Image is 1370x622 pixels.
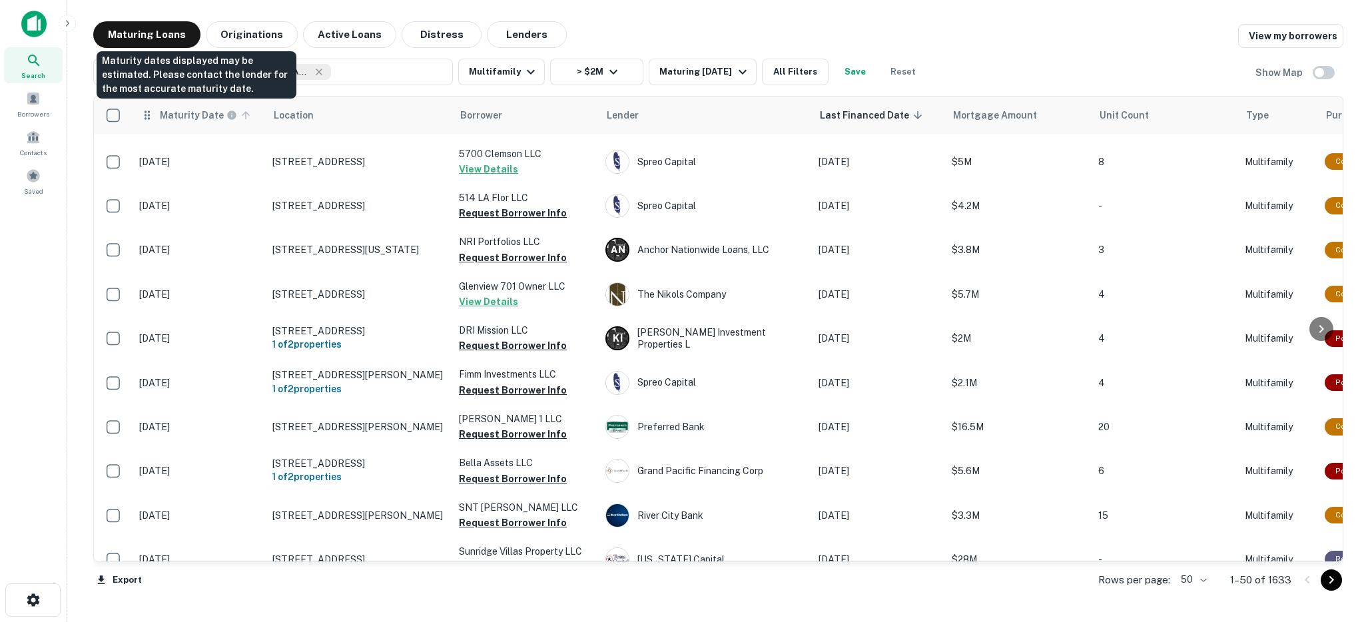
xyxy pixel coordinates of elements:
[812,97,945,134] th: Last Financed Date
[605,415,805,439] div: Preferred Bank
[819,155,938,169] p: [DATE]
[272,369,446,381] p: [STREET_ADDRESS][PERSON_NAME]
[1230,572,1291,588] p: 1–50 of 1633
[272,288,446,300] p: [STREET_ADDRESS]
[819,242,938,257] p: [DATE]
[606,194,629,217] img: picture
[1098,420,1231,434] p: 20
[458,59,545,85] button: Multifamily
[819,552,938,567] p: [DATE]
[139,198,259,213] p: [DATE]
[606,460,629,482] img: picture
[272,469,446,484] h6: 1 of 2 properties
[93,570,145,590] button: Export
[1245,464,1311,478] p: Multifamily
[659,64,750,80] div: Maturing [DATE]
[1245,420,1311,434] p: Multifamily
[93,59,181,85] button: All sources
[93,21,200,48] button: Maturing Loans
[272,421,446,433] p: [STREET_ADDRESS][PERSON_NAME]
[139,508,259,523] p: [DATE]
[1176,570,1209,589] div: 50
[605,326,805,350] div: [PERSON_NAME] Investment Properties L
[605,150,805,174] div: Spreo Capital
[952,508,1085,523] p: $3.3M
[1098,155,1231,169] p: 8
[819,464,938,478] p: [DATE]
[1098,242,1231,257] p: 3
[952,420,1085,434] p: $16.5M
[459,426,567,442] button: Request Borrower Info
[459,456,592,470] p: Bella Assets LLC
[1098,198,1231,213] p: -
[266,97,452,134] th: Location
[459,515,567,531] button: Request Borrower Info
[1245,155,1311,169] p: Multifamily
[459,382,567,398] button: Request Borrower Info
[402,21,482,48] button: Distress
[139,464,259,478] p: [DATE]
[1238,24,1343,48] a: View my borrowers
[24,186,43,196] span: Saved
[762,59,829,85] button: All Filters
[133,97,266,134] th: Maturity dates displayed may be estimated. Please contact the lender for the most accurate maturi...
[1246,107,1269,123] span: Type
[1238,97,1318,134] th: Type
[272,337,446,352] h6: 1 of 2 properties
[1098,508,1231,523] p: 15
[605,547,805,571] div: [US_STATE] Capital
[1303,515,1370,579] iframe: Chat Widget
[550,59,643,85] button: > $2M
[459,279,592,294] p: Glenview 701 Owner LLC
[272,382,446,396] h6: 1 of 2 properties
[605,194,805,218] div: Spreo Capital
[272,325,446,337] p: [STREET_ADDRESS]
[1098,572,1170,588] p: Rows per page:
[611,243,625,257] p: A N
[459,367,592,382] p: Fimm Investments LLC
[4,163,63,199] div: Saved
[272,458,446,469] p: [STREET_ADDRESS]
[1245,331,1311,346] p: Multifamily
[834,59,876,85] button: Save your search to get updates of matches that match your search criteria.
[606,416,629,438] img: picture
[139,155,259,169] p: [DATE]
[1098,552,1231,567] p: -
[160,108,224,123] h6: Maturity Date
[459,412,592,426] p: [PERSON_NAME] 1 LLC
[605,282,805,306] div: The Nikols Company
[1245,552,1311,567] p: Multifamily
[186,59,453,85] button: [US_STATE], [GEOGRAPHIC_DATA]
[819,376,938,390] p: [DATE]
[882,59,924,85] button: Reset
[1245,287,1311,302] p: Multifamily
[953,107,1054,123] span: Mortgage Amount
[459,234,592,249] p: NRI Portfolios LLC
[1245,198,1311,213] p: Multifamily
[459,338,567,354] button: Request Borrower Info
[605,371,805,395] div: Spreo Capital
[613,332,622,346] p: K I
[1098,464,1231,478] p: 6
[303,21,396,48] button: Active Loans
[606,548,629,571] img: picture
[459,544,592,559] p: Sunridge Villas Property LLC
[605,459,805,483] div: Grand Pacific Financing Corp
[952,287,1085,302] p: $5.7M
[605,238,805,262] div: Anchor Nationwide Loans, LLC
[4,86,63,122] a: Borrowers
[819,420,938,434] p: [DATE]
[606,372,629,394] img: picture
[206,21,298,48] button: Originations
[139,552,259,567] p: [DATE]
[1098,376,1231,390] p: 4
[945,97,1092,134] th: Mortgage Amount
[605,503,805,527] div: River City Bank
[952,376,1085,390] p: $2.1M
[606,504,629,527] img: picture
[1098,331,1231,346] p: 4
[21,11,47,37] img: capitalize-icon.png
[1098,287,1231,302] p: 4
[952,331,1085,346] p: $2M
